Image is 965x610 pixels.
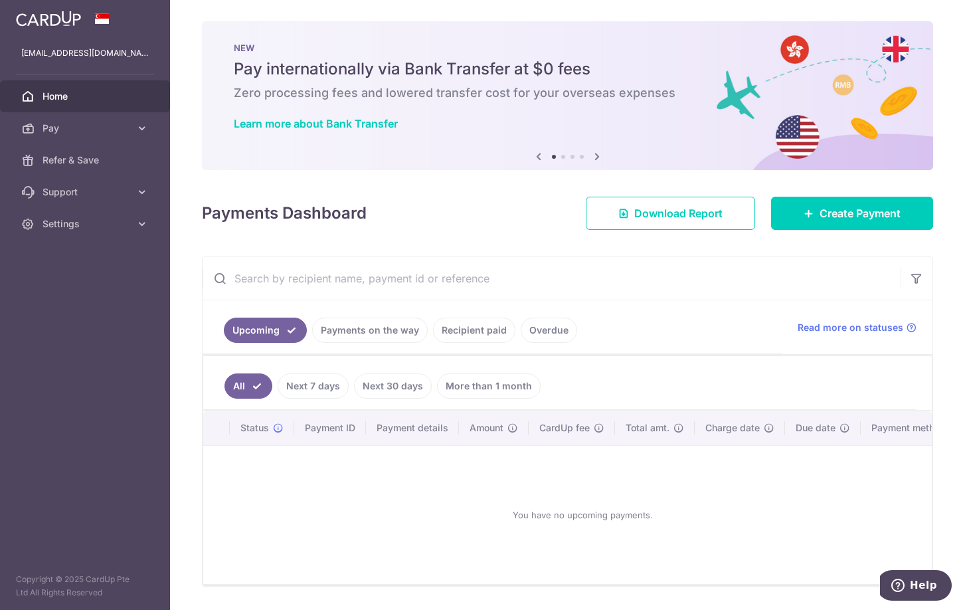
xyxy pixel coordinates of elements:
span: Due date [796,421,835,435]
a: Download Report [586,197,755,230]
p: [EMAIL_ADDRESS][DOMAIN_NAME] [21,47,149,60]
a: Payments on the way [312,318,428,343]
th: Payment details [366,411,459,445]
p: NEW [234,43,901,53]
span: Status [240,421,269,435]
span: Pay [43,122,130,135]
a: Recipient paid [433,318,515,343]
span: Support [43,185,130,199]
div: You have no upcoming payments. [219,457,946,573]
span: Settings [43,217,130,231]
span: Charge date [705,421,760,435]
a: Overdue [521,318,577,343]
span: Home [43,90,130,103]
a: Learn more about Bank Transfer [234,117,398,130]
a: Next 7 days [278,373,349,399]
th: Payment method [861,411,962,445]
a: All [224,373,272,399]
h6: Zero processing fees and lowered transfer cost for your overseas expenses [234,85,901,101]
th: Payment ID [294,411,366,445]
h5: Pay internationally via Bank Transfer at $0 fees [234,58,901,80]
img: CardUp [16,11,81,27]
iframe: Opens a widget where you can find more information [880,570,952,603]
span: Download Report [634,205,723,221]
h4: Payments Dashboard [202,201,367,225]
img: Bank transfer banner [202,21,933,170]
a: More than 1 month [437,373,541,399]
input: Search by recipient name, payment id or reference [203,257,901,300]
a: Read more on statuses [798,321,917,334]
a: Next 30 days [354,373,432,399]
a: Create Payment [771,197,933,230]
span: Refer & Save [43,153,130,167]
span: CardUp fee [539,421,590,435]
span: Total amt. [626,421,669,435]
a: Upcoming [224,318,307,343]
span: Read more on statuses [798,321,903,334]
span: Amount [470,421,503,435]
span: Create Payment [820,205,901,221]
